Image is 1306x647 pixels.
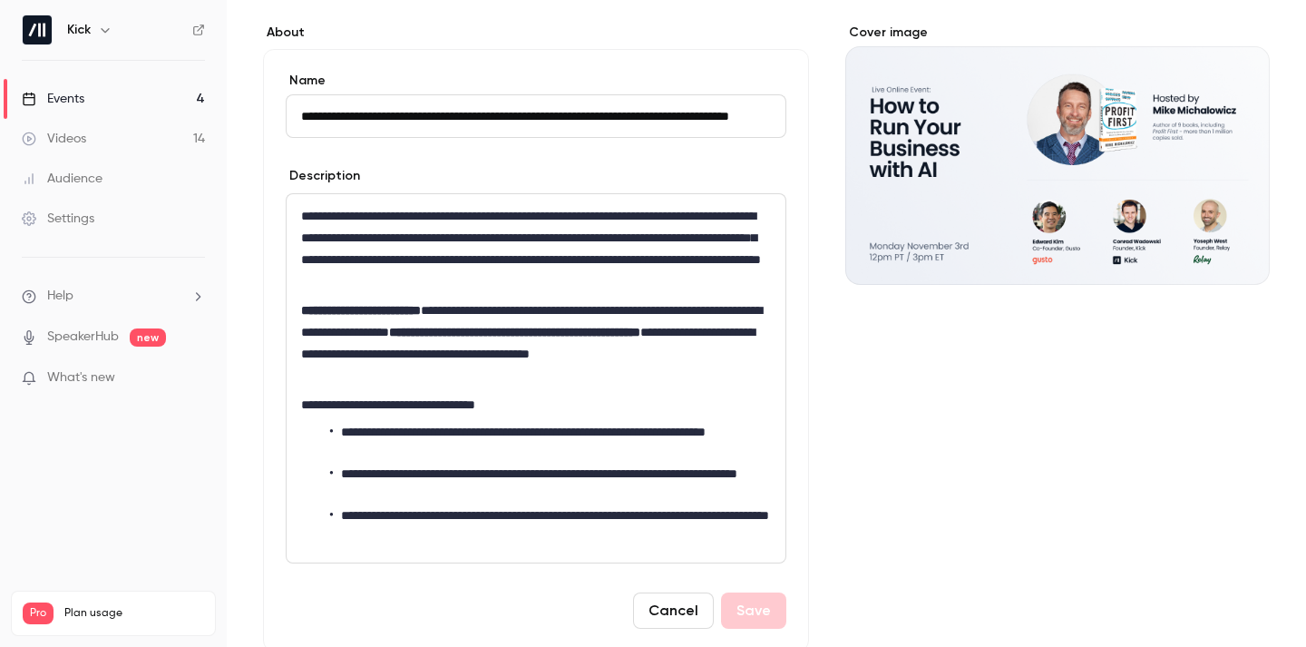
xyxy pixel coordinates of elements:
a: SpeakerHub [47,328,119,347]
span: Help [47,287,73,306]
img: Kick [23,15,52,44]
div: Audience [22,170,102,188]
section: description [286,193,786,564]
li: help-dropdown-opener [22,287,205,306]
div: Events [22,90,84,108]
div: Settings [22,210,94,228]
span: Pro [23,603,54,624]
span: Plan usage [64,606,204,621]
h6: Kick [67,21,91,39]
label: Name [286,72,786,90]
span: new [130,328,166,347]
label: Cover image [845,24,1270,42]
label: About [263,24,809,42]
div: Videos [22,130,86,148]
div: editor [287,194,785,563]
label: Description [286,167,360,185]
iframe: Noticeable Trigger [183,370,205,387]
span: What's new [47,368,115,387]
section: Cover image [845,24,1270,285]
button: Cancel [633,593,714,629]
